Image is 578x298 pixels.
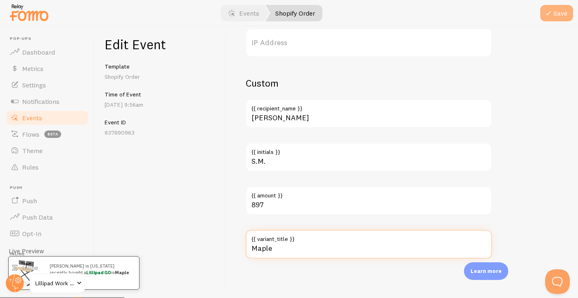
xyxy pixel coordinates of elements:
[246,186,492,200] label: {{ amount }}
[22,48,55,56] span: Dashboard
[246,230,492,244] label: {{ variant_title }}
[246,77,492,89] h2: Custom
[5,225,89,242] a: Opt-In
[5,193,89,209] a: Push
[246,28,492,57] label: IP Address
[105,128,216,137] p: 837890963
[545,269,570,294] iframe: Help Scout Beacon - Open
[105,63,216,70] h5: Template
[9,2,50,23] img: fomo-relay-logo-orange.svg
[5,126,89,142] a: Flows beta
[35,278,74,288] span: Lillipad Work Solutions
[105,36,216,53] h1: Edit Event
[246,99,492,113] label: {{ recipient_name }}
[5,159,89,175] a: Rules
[22,163,39,171] span: Rules
[22,264,38,272] span: Inline
[105,91,216,98] h5: Time of Event
[22,197,37,205] span: Push
[22,64,43,73] span: Metrics
[30,273,85,293] a: Lillipad Work Solutions
[10,36,89,41] span: Pop-ups
[22,97,59,105] span: Notifications
[5,259,89,276] a: Inline
[5,60,89,77] a: Metrics
[10,185,89,190] span: Push
[5,209,89,225] a: Push Data
[5,110,89,126] a: Events
[22,147,43,155] span: Theme
[22,213,53,221] span: Push Data
[5,142,89,159] a: Theme
[105,119,216,126] h5: Event ID
[5,77,89,93] a: Settings
[10,252,89,257] span: Inline
[44,131,61,138] span: beta
[22,81,46,89] span: Settings
[464,262,508,280] div: Learn more
[105,73,216,81] p: Shopify Order
[5,93,89,110] a: Notifications
[471,267,502,275] p: Learn more
[5,44,89,60] a: Dashboard
[22,114,42,122] span: Events
[105,101,216,109] p: [DATE] 9:56am
[22,229,41,238] span: Opt-In
[246,143,492,157] label: {{ initials }}
[22,130,39,138] span: Flows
